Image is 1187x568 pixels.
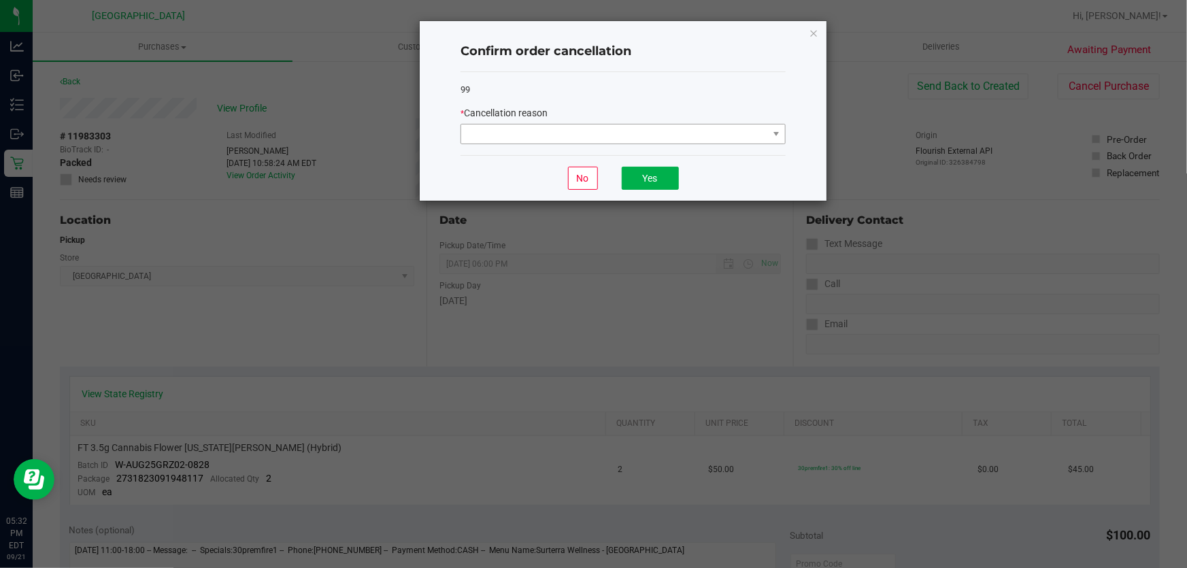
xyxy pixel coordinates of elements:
[622,167,679,190] button: Yes
[809,24,818,41] button: Close
[461,43,786,61] h4: Confirm order cancellation
[464,107,548,118] span: Cancellation reason
[568,167,598,190] button: No
[461,84,470,95] span: 99
[14,459,54,500] iframe: Resource center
